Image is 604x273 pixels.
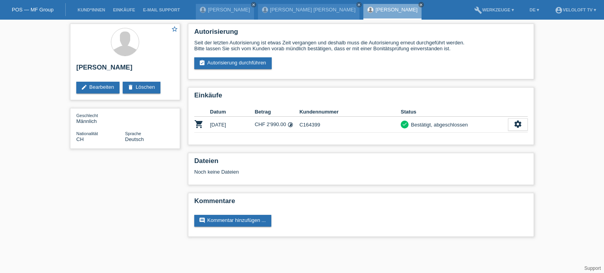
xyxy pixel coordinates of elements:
[194,57,272,69] a: assignment_turned_inAutorisierung durchführen
[194,28,528,40] h2: Autorisierung
[270,7,355,13] a: [PERSON_NAME] [PERSON_NAME]
[401,107,508,117] th: Status
[419,3,423,7] i: close
[255,117,300,133] td: CHF 2'990.00
[76,112,125,124] div: Männlich
[208,7,250,13] a: [PERSON_NAME]
[125,136,144,142] span: Deutsch
[514,120,522,128] i: settings
[76,64,174,75] h2: [PERSON_NAME]
[255,107,300,117] th: Betrag
[210,107,255,117] th: Datum
[194,92,528,103] h2: Einkäufe
[194,197,528,209] h2: Kommentare
[109,7,139,12] a: Einkäufe
[194,40,528,51] div: Seit der letzten Autorisierung ist etwas Zeit vergangen und deshalb muss die Autorisierung erneut...
[357,3,361,7] i: close
[194,215,271,227] a: commentKommentar hinzufügen ...
[376,7,418,13] a: [PERSON_NAME]
[251,2,256,7] a: close
[402,121,407,127] i: check
[287,122,293,128] i: 24 Raten
[76,136,84,142] span: Schweiz
[74,7,109,12] a: Kund*innen
[194,157,528,169] h2: Dateien
[171,26,178,34] a: star_border
[526,7,543,12] a: DE ▾
[81,84,87,90] i: edit
[171,26,178,33] i: star_border
[299,107,401,117] th: Kundennummer
[470,7,518,12] a: buildWerkzeuge ▾
[127,84,134,90] i: delete
[199,217,205,224] i: comment
[474,6,482,14] i: build
[139,7,184,12] a: E-Mail Support
[76,82,120,93] a: editBearbeiten
[194,169,435,175] div: Noch keine Dateien
[210,117,255,133] td: [DATE]
[194,119,204,129] i: POSP00025572
[252,3,256,7] i: close
[551,7,600,12] a: account_circleVeloLoft TV ▾
[584,266,601,271] a: Support
[199,60,205,66] i: assignment_turned_in
[76,131,98,136] span: Nationalität
[418,2,424,7] a: close
[299,117,401,133] td: C164399
[409,121,468,129] div: Bestätigt, abgeschlossen
[12,7,53,13] a: POS — MF Group
[125,131,141,136] span: Sprache
[123,82,160,93] a: deleteLöschen
[356,2,362,7] a: close
[76,113,98,118] span: Geschlecht
[555,6,563,14] i: account_circle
